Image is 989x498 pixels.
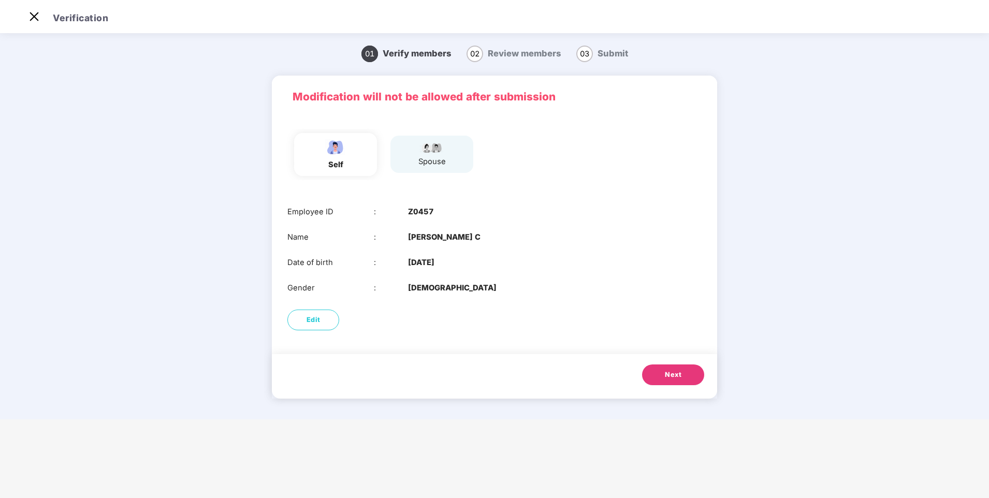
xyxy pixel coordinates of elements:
b: [PERSON_NAME] C [408,231,481,243]
div: : [374,206,409,218]
span: Edit [307,315,321,325]
div: spouse [418,156,446,168]
div: Date of birth [287,257,374,269]
span: 03 [576,46,593,62]
b: [DEMOGRAPHIC_DATA] [408,282,497,294]
div: Employee ID [287,206,374,218]
span: Submit [598,48,628,58]
div: Name [287,231,374,243]
button: Edit [287,310,339,330]
div: self [323,159,348,171]
span: 02 [467,46,483,62]
b: [DATE] [408,257,434,269]
div: : [374,282,409,294]
div: : [374,231,409,243]
div: : [374,257,409,269]
p: Modification will not be allowed after submission [293,89,696,106]
span: Verify members [383,48,451,58]
img: svg+xml;base64,PHN2ZyB4bWxucz0iaHR0cDovL3d3dy53My5vcmcvMjAwMC9zdmciIHdpZHRoPSI5Ny44OTciIGhlaWdodD... [419,141,445,153]
img: svg+xml;base64,PHN2ZyBpZD0iRW1wbG95ZWVfbWFsZSIgeG1sbnM9Imh0dHA6Ly93d3cudzMub3JnLzIwMDAvc3ZnIiB3aW... [323,138,348,156]
b: Z0457 [408,206,434,218]
span: Next [665,370,681,380]
span: 01 [361,46,378,62]
button: Next [642,364,704,385]
span: Review members [488,48,561,58]
div: Gender [287,282,374,294]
